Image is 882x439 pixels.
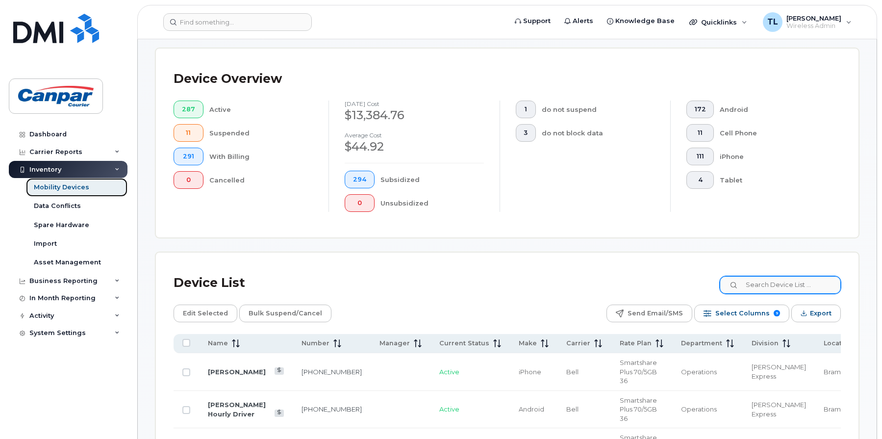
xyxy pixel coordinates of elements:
[791,305,841,322] button: Export
[345,138,483,155] div: $44.92
[720,124,825,142] div: Cell Phone
[715,306,770,321] span: Select Columns
[566,339,590,348] span: Carrier
[302,405,362,413] a: [PHONE_NUMBER]
[275,367,284,375] a: View Last Bill
[686,171,714,189] button: 4
[695,105,706,113] span: 172
[379,339,410,348] span: Manager
[353,199,366,207] span: 0
[302,368,362,376] a: [PHONE_NUMBER]
[174,171,203,189] button: 0
[239,305,331,322] button: Bulk Suspend/Cancel
[720,276,841,294] input: Search Device List ...
[573,16,593,26] span: Alerts
[249,306,322,321] span: Bulk Suspend/Cancel
[508,11,557,31] a: Support
[620,339,652,348] span: Rate Plan
[519,368,541,376] span: iPhone
[208,368,266,376] a: [PERSON_NAME]
[686,124,714,142] button: 11
[752,401,806,418] span: [PERSON_NAME] Express
[695,176,706,184] span: 4
[681,368,717,376] span: Operations
[701,18,737,26] span: Quicklinks
[516,101,536,118] button: 1
[682,12,754,32] div: Quicklinks
[174,66,282,92] div: Device Overview
[174,305,237,322] button: Edit Selected
[353,176,366,183] span: 294
[695,153,706,160] span: 111
[686,101,714,118] button: 172
[275,410,284,417] a: View Last Bill
[786,14,841,22] span: [PERSON_NAME]
[380,171,484,188] div: Subsidized
[524,129,528,137] span: 3
[824,405,856,413] span: Brampton
[183,306,228,321] span: Edit Selected
[516,124,536,142] button: 3
[695,129,706,137] span: 11
[345,101,483,107] h4: [DATE] cost
[345,194,375,212] button: 0
[824,339,853,348] span: Location
[606,305,692,322] button: Send Email/SMS
[182,105,195,113] span: 287
[774,310,780,316] span: 9
[752,363,806,380] span: [PERSON_NAME] Express
[681,405,717,413] span: Operations
[182,129,195,137] span: 11
[519,339,537,348] span: Make
[752,339,779,348] span: Division
[519,405,544,413] span: Android
[615,16,675,26] span: Knowledge Base
[620,396,657,422] span: Smartshare Plus 70/5GB 36
[566,405,579,413] span: Bell
[620,359,657,385] span: Smartshare Plus 70/5GB 36
[302,339,329,348] span: Number
[600,11,681,31] a: Knowledge Base
[767,16,778,28] span: TL
[810,306,832,321] span: Export
[380,194,484,212] div: Unsubsidized
[208,401,266,418] a: [PERSON_NAME] Hourly Driver
[720,148,825,165] div: iPhone
[209,148,313,165] div: With Billing
[557,11,600,31] a: Alerts
[174,148,203,165] button: 291
[174,270,245,296] div: Device List
[756,12,858,32] div: Tony Ladriere
[439,339,489,348] span: Current Status
[786,22,841,30] span: Wireless Admin
[824,368,856,376] span: Brampton
[720,171,825,189] div: Tablet
[208,339,228,348] span: Name
[542,124,655,142] div: do not block data
[209,101,313,118] div: Active
[523,16,551,26] span: Support
[566,368,579,376] span: Bell
[182,153,195,160] span: 291
[720,101,825,118] div: Android
[209,124,313,142] div: Suspended
[681,339,722,348] span: Department
[345,107,483,124] div: $13,384.76
[439,368,459,376] span: Active
[345,132,483,138] h4: Average cost
[524,105,528,113] span: 1
[694,305,789,322] button: Select Columns 9
[686,148,714,165] button: 111
[542,101,655,118] div: do not suspend
[182,176,195,184] span: 0
[209,171,313,189] div: Cancelled
[628,306,683,321] span: Send Email/SMS
[439,405,459,413] span: Active
[345,171,375,188] button: 294
[174,124,203,142] button: 11
[174,101,203,118] button: 287
[163,13,312,31] input: Find something...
